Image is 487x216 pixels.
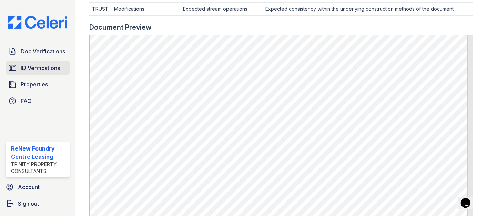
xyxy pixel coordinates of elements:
[3,16,73,29] img: CE_Logo_Blue-a8612792a0a2168367f1c8372b55b34899dd931a85d93a1a3d3e32e68fde9ad4.png
[21,80,48,89] span: Properties
[6,61,70,75] a: ID Verifications
[11,144,67,161] div: ReNew Foundry Centre Leasing
[263,3,473,16] td: Expected consistency within the underlying construction methods of the document.
[111,3,181,16] td: Modifications
[6,44,70,58] a: Doc Verifications
[89,3,111,16] td: TRUST
[21,64,60,72] span: ID Verifications
[181,3,263,16] td: Expected stream operations
[6,78,70,91] a: Properties
[89,22,152,32] div: Document Preview
[3,180,73,194] a: Account
[18,199,39,208] span: Sign out
[3,197,73,210] a: Sign out
[18,183,40,191] span: Account
[458,188,480,209] iframe: chat widget
[21,47,65,55] span: Doc Verifications
[11,161,67,175] div: Trinity Property Consultants
[21,97,32,105] span: FAQ
[6,94,70,108] a: FAQ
